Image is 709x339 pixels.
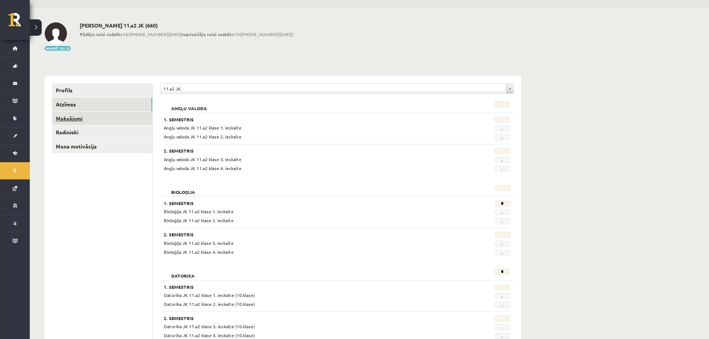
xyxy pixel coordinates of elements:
h2: Angļu valoda [164,101,214,109]
h3: 1. Semestris [164,284,450,290]
span: 16:[PHONE_NUMBER][DATE] 19:[PHONE_NUMBER][DATE] [80,31,293,38]
span: - [495,134,510,140]
span: - [495,209,510,215]
span: Datorika JK 11.a2 klase 2. ieskaite (10.klase) [164,301,255,307]
a: Profils [52,83,152,97]
h3: 1. Semestris [164,201,450,206]
b: Iepriekšējo reizi redzēts [182,31,234,37]
span: - [495,250,510,256]
a: 11.a2 JK [160,84,513,93]
span: Angļu valoda JK 11.a2 klase 3. ieskaite [164,156,242,162]
span: - [495,218,510,224]
a: Rīgas 1. Tālmācības vidusskola [8,13,30,32]
span: - [495,125,510,131]
span: - [495,293,510,299]
a: Mana motivācija [52,140,152,153]
h3: 2. Semestris [164,316,450,321]
span: - [495,333,510,339]
img: Mikus Marko Ruža [45,22,67,45]
button: Mainīt bildi [45,46,71,51]
span: Datorika JK 11.a2 klase 3. ieskaite (10.klase) [164,323,255,329]
h2: [PERSON_NAME] 11.a2 JK (660) [80,22,293,29]
h2: Datorika [164,269,202,276]
b: Pēdējo reizi redzēts [80,31,123,37]
h2: Bioloģija [164,185,202,192]
span: - [495,157,510,163]
span: Bioloģija JK 11.a2 klase 3. ieskaite [164,240,234,246]
a: Radinieki [52,125,152,139]
span: - [495,302,510,308]
span: Angļu valoda JK 11.a2 klase 2. ieskaite [164,134,242,140]
span: Angļu valoda JK 11.a2 klase 1. ieskaite [164,125,242,131]
h3: 2. Semestris [164,232,450,237]
a: Atzīmes [52,97,152,111]
span: Bioloģija JK 11.a2 klase 1. ieskaite [164,208,234,214]
span: Datorika JK 11.a2 klase 4. ieskaite (10.klase) [164,332,255,338]
span: 11.a2 JK [163,84,504,93]
span: - [495,324,510,330]
h3: 2. Semestris [164,148,450,153]
span: - [495,166,510,172]
span: Bioloģija JK 11.a2 klase 2. ieskaite [164,217,234,223]
span: Angļu valoda JK 11.a2 klase 4. ieskaite [164,165,242,171]
span: Datorika JK 11.a2 klase 1. ieskaite (10.klase) [164,292,255,298]
span: - [495,241,510,247]
h3: 1. Semestris [164,117,450,122]
a: Maksājumi [52,112,152,125]
span: Bioloģija JK 11.a2 klase 4. ieskaite [164,249,234,255]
